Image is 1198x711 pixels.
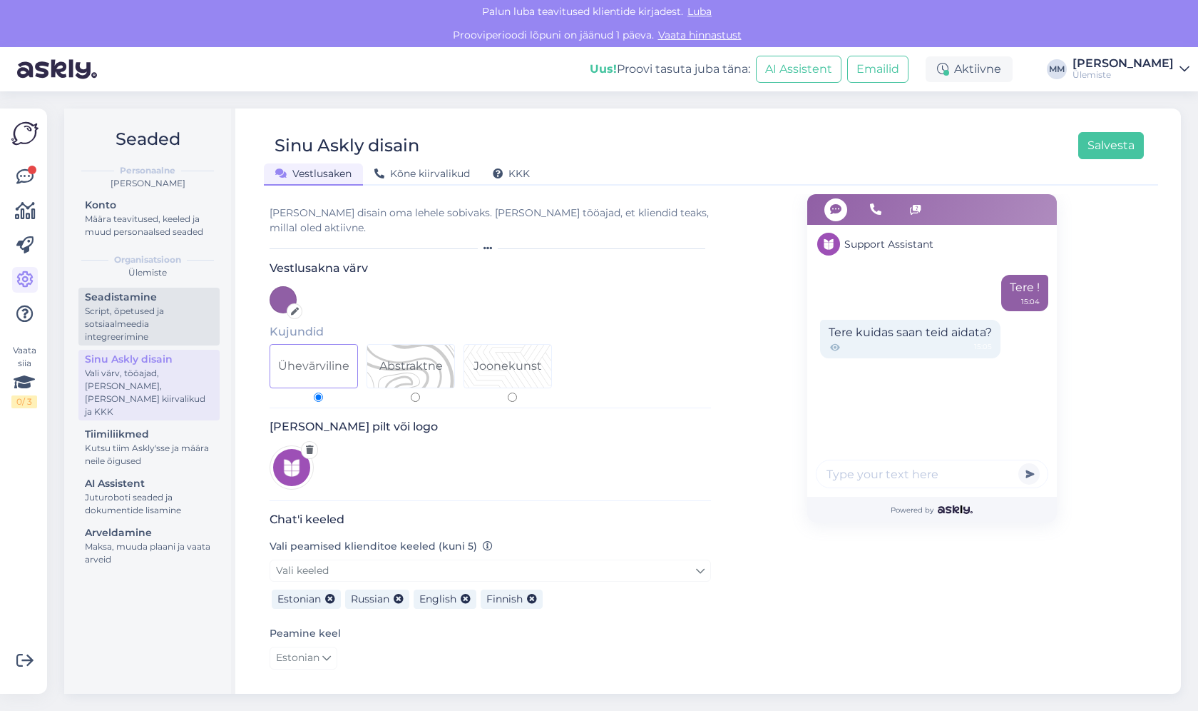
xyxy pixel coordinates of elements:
a: SeadistamineScript, õpetused ja sotsiaalmeedia integreerimine [78,288,220,346]
button: AI Assistent [756,56,841,83]
div: Vaata siia [11,344,37,408]
div: Seadistamine [85,290,213,305]
b: Organisatsioon [114,253,181,266]
div: Proovi tasuta juba täna: [590,61,750,78]
span: Support Assistant [844,237,933,252]
button: Emailid [847,56,908,83]
div: Ühevärviline [278,358,349,375]
div: Kutsu tiim Askly'sse ja määra neile õigused [85,442,213,468]
label: Peamine keel [270,626,341,641]
div: [PERSON_NAME] [76,177,220,190]
span: 15:05 [974,341,992,354]
h2: Seaded [76,126,220,153]
img: Askly [938,505,973,514]
span: Estonian [277,592,321,605]
div: [PERSON_NAME] [1072,58,1174,69]
h3: Chat'i keeled [270,513,711,526]
div: Joonekunst [473,358,542,375]
span: KKK [493,167,530,180]
div: MM [1047,59,1067,79]
a: Sinu Askly disainVali värv, tööajad, [PERSON_NAME], [PERSON_NAME] kiirvalikud ja KKK [78,350,220,420]
span: Estonian [276,650,319,666]
div: 0 / 3 [11,395,37,408]
div: Tere ! [1001,275,1048,311]
h3: Vestlusakna värv [270,261,711,275]
span: Vestlusaken [275,167,352,180]
input: Type your text here [816,460,1048,488]
a: AI AssistentJuturoboti seaded ja dokumentide lisamine [78,474,220,519]
input: Pattern 1Abstraktne [411,393,420,402]
div: Juturoboti seaded ja dokumentide lisamine [85,491,213,517]
button: Salvesta [1078,132,1144,159]
b: Uus! [590,62,617,76]
div: Script, õpetused ja sotsiaalmeedia integreerimine [85,305,213,343]
img: Support [817,233,840,256]
span: Finnish [486,592,523,605]
a: KontoMäära teavitused, keeled ja muud personaalsed seaded [78,196,220,241]
a: Vali keeled [270,560,711,582]
span: Powered by [891,505,973,515]
div: Konto [85,198,213,213]
span: Russian [351,592,389,605]
span: Kõne kiirvalikud [374,167,470,180]
div: Arveldamine [85,525,213,540]
a: Vaata hinnastust [654,29,746,41]
label: Vali peamised klienditoe keeled (kuni 5) [270,539,493,554]
div: Sinu Askly disain [85,352,213,367]
b: Personaalne [120,164,175,177]
a: [PERSON_NAME]Ülemiste [1072,58,1189,81]
img: Logo preview [270,445,314,490]
div: 15:04 [1021,296,1040,307]
span: Luba [683,5,716,18]
span: English [419,592,456,605]
div: Maksa, muuda plaani ja vaata arveid [85,540,213,566]
input: Pattern 2Joonekunst [508,393,517,402]
div: [PERSON_NAME] disain oma lehele sobivaks. [PERSON_NAME] tööajad, et kliendid teaks, millal oled a... [270,206,711,236]
h3: [PERSON_NAME] pilt või logo [270,420,711,433]
div: Sinu Askly disain [275,132,419,159]
span: Vali keeled [276,564,329,577]
div: Tere kuidas saan teid aidata? [820,320,1000,358]
img: Askly Logo [11,120,39,147]
div: Aktiivne [926,56,1013,82]
div: Vali värv, tööajad, [PERSON_NAME], [PERSON_NAME] kiirvalikud ja KKK [85,367,213,418]
input: Ühevärviline [314,393,323,402]
div: Abstraktne [379,358,443,375]
div: Ülemiste [1072,69,1174,81]
div: Ülemiste [76,266,220,279]
a: TiimiliikmedKutsu tiim Askly'sse ja määra neile õigused [78,425,220,470]
a: Estonian [270,647,337,670]
div: Määra teavitused, keeled ja muud personaalsed seaded [85,213,213,238]
h5: Kujundid [270,325,711,338]
div: Tiimiliikmed [85,427,213,442]
div: AI Assistent [85,476,213,491]
a: ArveldamineMaksa, muuda plaani ja vaata arveid [78,523,220,568]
